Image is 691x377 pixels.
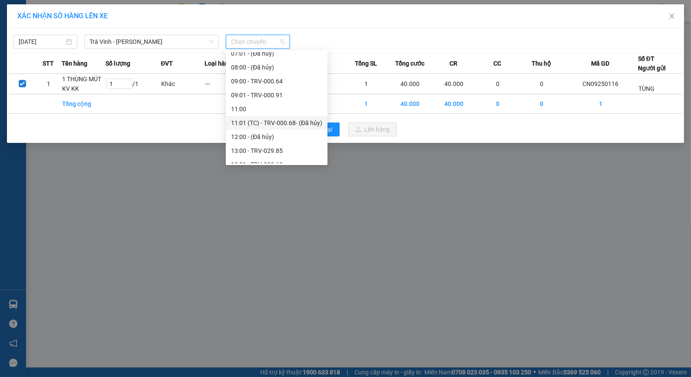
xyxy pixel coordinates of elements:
[355,59,377,68] span: Tổng SL
[3,47,63,55] span: 0917077070 -
[395,59,424,68] span: Tổng cước
[205,74,248,94] td: ---
[23,56,94,65] span: [PERSON_NAME] CHẾT
[668,13,675,20] span: close
[43,59,54,68] span: STT
[388,94,432,114] td: 40.000
[519,94,563,114] td: 0
[344,94,388,114] td: 1
[106,74,161,94] td: / 1
[432,74,476,94] td: 40.000
[205,59,232,68] span: Loại hàng
[638,85,655,92] span: TÙNG
[29,5,101,13] strong: BIÊN NHẬN GỬI HÀNG
[3,17,127,25] p: GỬI:
[344,74,388,94] td: 1
[563,74,638,94] td: CN09250116
[476,74,519,94] td: 0
[62,94,106,114] td: Tổng cộng
[231,76,322,86] div: 09:00 - TRV-000.64
[638,54,666,73] div: Số ĐT Người gửi
[106,59,130,68] span: Số lượng
[519,74,563,94] td: 0
[450,59,457,68] span: CR
[476,94,519,114] td: 0
[3,29,87,46] span: VP [PERSON_NAME] ([GEOGRAPHIC_DATA])
[493,59,501,68] span: CC
[161,74,205,94] td: Khác
[388,74,432,94] td: 40.000
[592,59,610,68] span: Mã GD
[89,35,214,48] span: Trà Vinh - Hồ Chí Minh
[231,90,322,100] div: 09:01 - TRV-000.91
[18,17,85,25] span: VP Cầu Ngang -
[532,59,551,68] span: Thu hộ
[17,12,108,20] span: XÁC NHẬN SỐ HÀNG LÊN XE
[231,160,322,169] div: 13:01 - TRV-000.60
[348,122,397,136] button: uploadLên hàng
[660,4,684,29] button: Close
[209,39,214,44] span: down
[62,74,106,94] td: 1 THÙNG MÚT KV KK
[46,47,63,55] span: BÌNH
[19,37,64,46] input: 13/09/2025
[36,74,62,94] td: 1
[231,49,322,58] div: 07:01 - (Đã hủy)
[161,59,173,68] span: ĐVT
[231,104,322,114] div: 11:00
[62,59,87,68] span: Tên hàng
[3,56,94,65] span: GIAO:
[231,132,322,142] div: 12:00 - (Đã hủy)
[432,94,476,114] td: 40.000
[231,35,284,48] span: Chọn chuyến
[563,94,638,114] td: 1
[231,118,322,128] div: 11:01 (TC) - TRV-000.68 - (Đã hủy)
[66,17,85,25] span: TÙNG
[231,146,322,155] div: 13:00 - TRV-029.85
[231,63,322,72] div: 08:00 - (Đã hủy)
[3,29,127,46] p: NHẬN:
